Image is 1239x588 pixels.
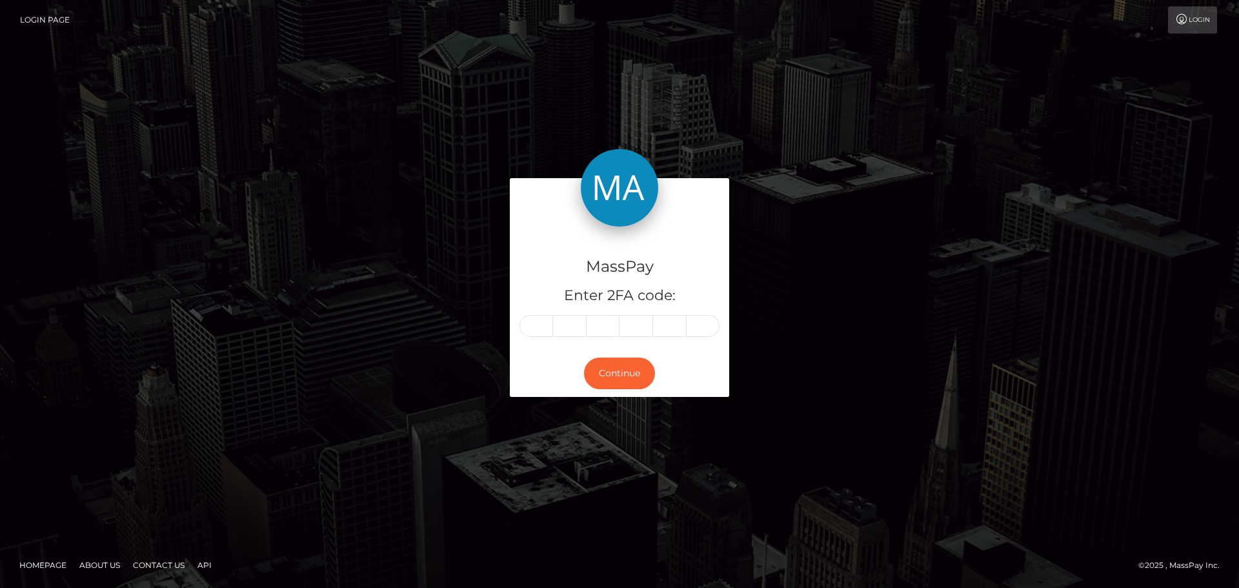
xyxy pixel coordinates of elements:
[1168,6,1217,34] a: Login
[519,256,720,278] h4: MassPay
[128,555,190,575] a: Contact Us
[74,555,125,575] a: About Us
[20,6,70,34] a: Login Page
[581,149,658,227] img: MassPay
[14,555,72,575] a: Homepage
[192,555,217,575] a: API
[1138,558,1229,573] div: © 2025 , MassPay Inc.
[519,286,720,306] h5: Enter 2FA code:
[584,358,655,389] button: Continue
